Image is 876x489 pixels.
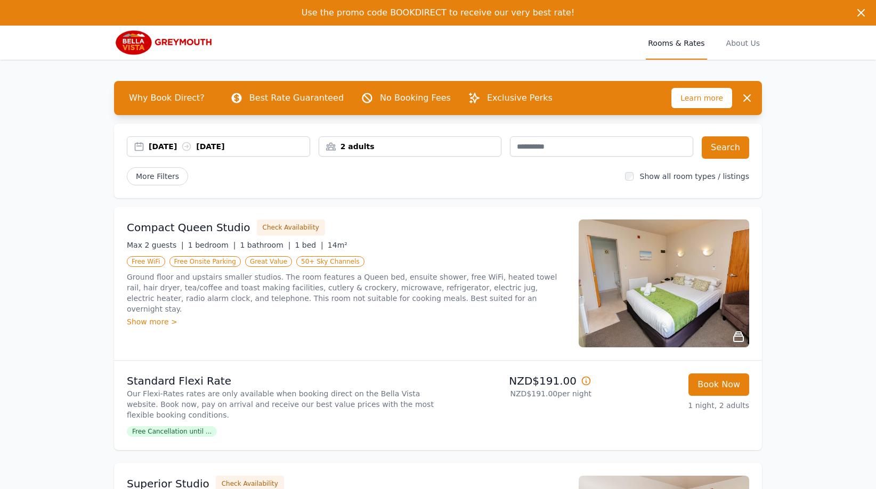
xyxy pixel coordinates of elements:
[127,426,217,437] span: Free Cancellation until ...
[646,26,707,60] a: Rooms & Rates
[127,220,250,235] h3: Compact Queen Studio
[688,373,749,396] button: Book Now
[671,88,732,108] span: Learn more
[169,256,241,267] span: Free Onsite Parking
[257,219,325,235] button: Check Availability
[245,256,292,267] span: Great Value
[127,388,434,420] p: Our Flexi-Rates rates are only available when booking direct on the Bella Vista website. Book now...
[328,241,347,249] span: 14m²
[249,92,344,104] p: Best Rate Guaranteed
[600,400,749,411] p: 1 night, 2 adults
[120,87,213,109] span: Why Book Direct?
[702,136,749,159] button: Search
[149,141,310,152] div: [DATE] [DATE]
[127,241,184,249] span: Max 2 guests |
[302,7,575,18] span: Use the promo code BOOKDIRECT to receive our very best rate!
[319,141,501,152] div: 2 adults
[240,241,290,249] span: 1 bathroom |
[296,256,364,267] span: 50+ Sky Channels
[127,373,434,388] p: Standard Flexi Rate
[295,241,323,249] span: 1 bed |
[487,92,553,104] p: Exclusive Perks
[442,373,591,388] p: NZD$191.00
[127,256,165,267] span: Free WiFi
[380,92,451,104] p: No Booking Fees
[640,172,749,181] label: Show all room types / listings
[127,272,566,314] p: Ground floor and upstairs smaller studios. The room features a Queen bed, ensuite shower, free Wi...
[724,26,762,60] a: About Us
[127,167,188,185] span: More Filters
[188,241,236,249] span: 1 bedroom |
[114,30,216,55] img: Bella Vista Greymouth
[442,388,591,399] p: NZD$191.00 per night
[127,316,566,327] div: Show more >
